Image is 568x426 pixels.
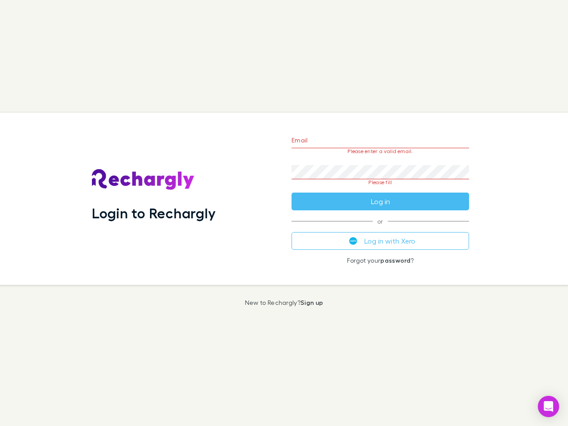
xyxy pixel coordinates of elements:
p: Please enter a valid email. [292,148,469,154]
div: Open Intercom Messenger [538,396,559,417]
img: Xero's logo [349,237,357,245]
button: Log in with Xero [292,232,469,250]
a: password [380,256,410,264]
img: Rechargly's Logo [92,169,195,190]
p: New to Rechargly? [245,299,323,306]
span: or [292,221,469,221]
a: Sign up [300,299,323,306]
p: Forgot your ? [292,257,469,264]
button: Log in [292,193,469,210]
p: Please fill [292,179,469,185]
h1: Login to Rechargly [92,205,216,221]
